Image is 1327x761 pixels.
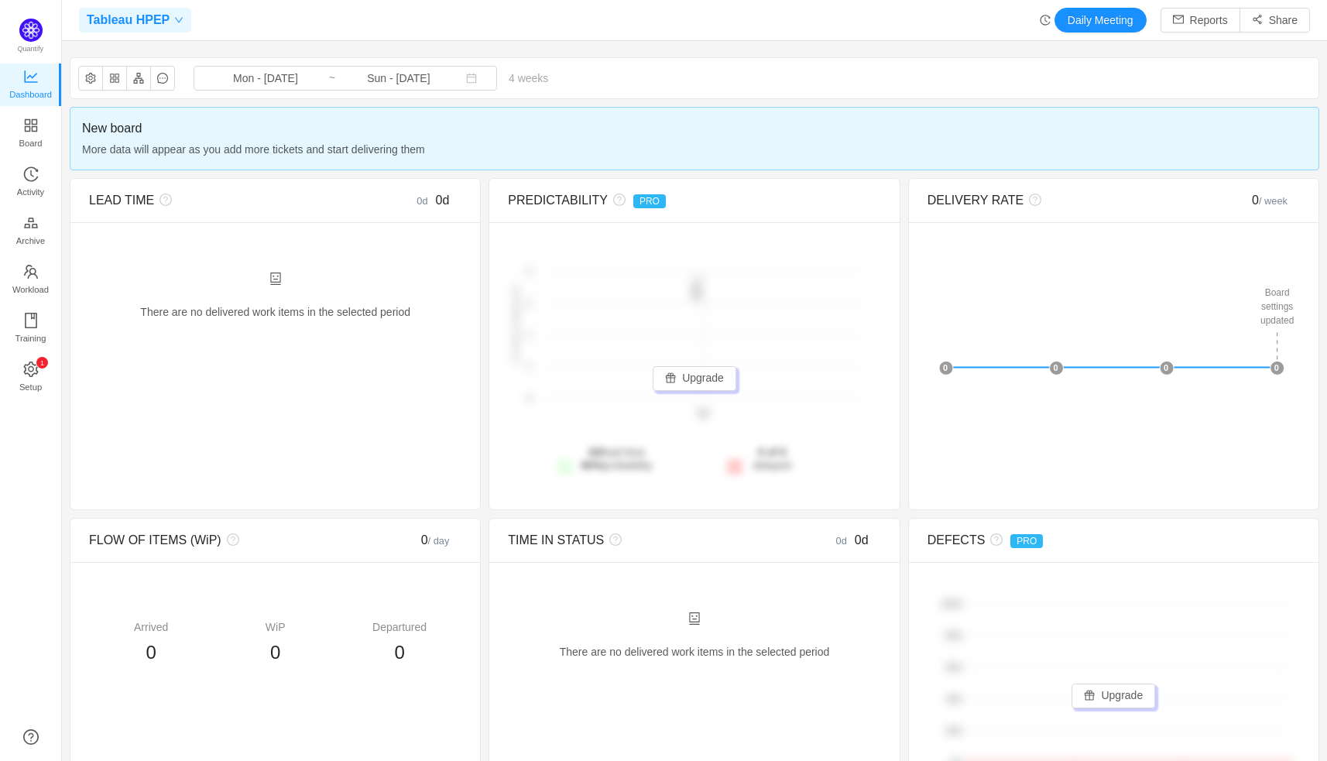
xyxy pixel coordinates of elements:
[417,195,435,207] small: 0d
[527,331,532,340] tspan: 1
[87,8,170,33] span: Tableau HPEP
[19,372,42,403] span: Setup
[758,446,787,458] strong: 0 of 0
[945,631,962,640] tspan: 80%
[581,459,653,471] span: probability
[102,66,127,91] button: icon: appstore
[508,191,787,210] div: PREDICTABILITY
[23,166,39,182] i: icon: history
[1240,8,1310,33] button: icon: share-altShare
[688,612,701,625] i: icon: robot
[23,215,39,231] i: icon: gold
[23,118,39,133] i: icon: appstore
[23,216,39,247] a: Archive
[945,663,962,672] tspan: 60%
[82,141,1307,158] span: More data will appear as you add more tickets and start delivering them
[633,194,666,208] span: PRO
[89,531,369,550] div: FLOW OF ITEMS (WiP)
[89,194,154,207] span: LEAD TIME
[19,19,43,42] img: Quantify
[436,194,450,207] span: 0d
[19,128,43,159] span: Board
[39,357,43,369] p: 1
[928,191,1207,210] div: DELIVERY RATE
[23,167,39,198] a: Activity
[466,73,477,84] i: icon: calendar
[221,533,239,546] i: icon: question-circle
[174,15,183,25] i: icon: down
[36,357,48,369] sup: 1
[581,459,603,471] strong: 80%
[16,225,45,256] span: Archive
[588,446,601,458] strong: 0d
[608,194,626,206] i: icon: question-circle
[338,619,461,636] div: Departured
[23,729,39,745] a: icon: question-circle
[985,533,1003,546] i: icon: question-circle
[1010,534,1043,548] span: PRO
[1072,684,1155,708] button: icon: giftUpgrade
[836,535,855,547] small: 0d
[1257,283,1297,331] div: Board settings updated
[336,70,461,87] input: End date
[945,694,962,704] tspan: 40%
[23,314,39,345] a: Training
[527,299,532,308] tspan: 2
[203,70,328,87] input: Start date
[23,118,39,149] a: Board
[89,619,213,636] div: Arrived
[581,446,653,471] span: lead time
[23,264,39,279] i: icon: team
[394,642,404,663] span: 0
[150,66,175,91] button: icon: message
[527,267,532,276] tspan: 2
[89,272,461,337] div: There are no delivered work items in the selected period
[1040,15,1051,26] i: icon: history
[17,177,44,207] span: Activity
[1259,195,1288,207] small: / week
[269,273,282,285] i: icon: robot
[527,393,532,403] tspan: 0
[126,66,151,91] button: icon: apartment
[508,612,880,677] div: There are no delivered work items in the selected period
[23,362,39,377] i: icon: setting
[23,69,39,84] i: icon: line-chart
[82,119,1307,138] span: New board
[18,45,44,53] span: Quantify
[270,642,280,663] span: 0
[928,531,1207,550] div: DEFECTS
[369,531,461,550] div: 0
[945,726,962,735] tspan: 20%
[1024,194,1041,206] i: icon: question-circle
[154,194,172,206] i: icon: question-circle
[1161,8,1240,33] button: icon: mailReports
[753,446,791,471] span: delayed
[511,286,520,365] text: # of items delivered
[855,533,869,547] span: 0d
[213,619,337,636] div: WiP
[78,66,103,91] button: icon: setting
[15,323,46,354] span: Training
[508,531,787,550] div: TIME IN STATUS
[23,313,39,328] i: icon: book
[9,79,52,110] span: Dashboard
[12,274,49,305] span: Workload
[941,599,962,608] tspan: 100%
[23,362,39,393] a: icon: settingSetup
[146,642,156,663] span: 0
[23,70,39,101] a: Dashboard
[604,533,622,546] i: icon: question-circle
[23,265,39,296] a: Workload
[527,362,532,372] tspan: 1
[428,535,450,547] small: / day
[698,409,708,420] tspan: 0d
[497,72,560,84] span: 4 weeks
[1054,8,1147,33] button: Daily Meeting
[1252,194,1288,207] span: 0
[653,366,736,391] button: icon: giftUpgrade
